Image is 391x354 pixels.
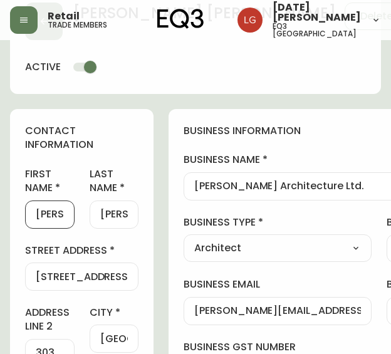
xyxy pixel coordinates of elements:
[90,306,138,320] label: city
[184,216,372,229] label: business type
[237,8,263,33] img: 2638f148bab13be18035375ceda1d187
[157,9,204,29] img: logo
[90,167,138,195] label: last name
[25,244,138,258] label: street address
[25,60,61,74] h4: active
[25,124,138,152] h4: contact information
[48,21,107,29] h5: trade members
[184,340,372,354] label: business gst number
[184,278,372,291] label: business email
[273,23,361,38] h5: eq3 [GEOGRAPHIC_DATA]
[25,306,75,334] label: address line 2
[25,167,75,195] label: first name
[48,11,80,21] span: Retail
[273,3,361,23] span: [DATE][PERSON_NAME]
